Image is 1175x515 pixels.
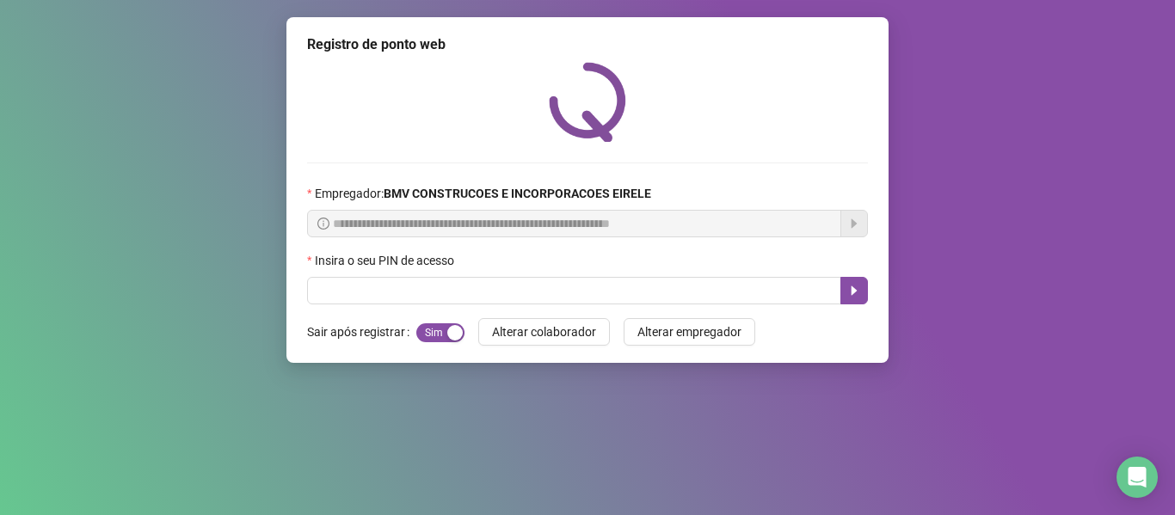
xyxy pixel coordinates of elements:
span: Alterar empregador [637,322,741,341]
span: Empregador : [315,184,651,203]
label: Sair após registrar [307,318,416,346]
div: Open Intercom Messenger [1117,457,1158,498]
img: QRPoint [549,62,626,142]
label: Insira o seu PIN de acesso [307,251,465,270]
button: Alterar empregador [624,318,755,346]
strong: BMV CONSTRUCOES E INCORPORACOES EIRELE [384,187,651,200]
span: info-circle [317,218,329,230]
span: caret-right [847,284,861,297]
button: Alterar colaborador [478,318,610,346]
span: Alterar colaborador [492,322,596,341]
div: Registro de ponto web [307,34,868,55]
